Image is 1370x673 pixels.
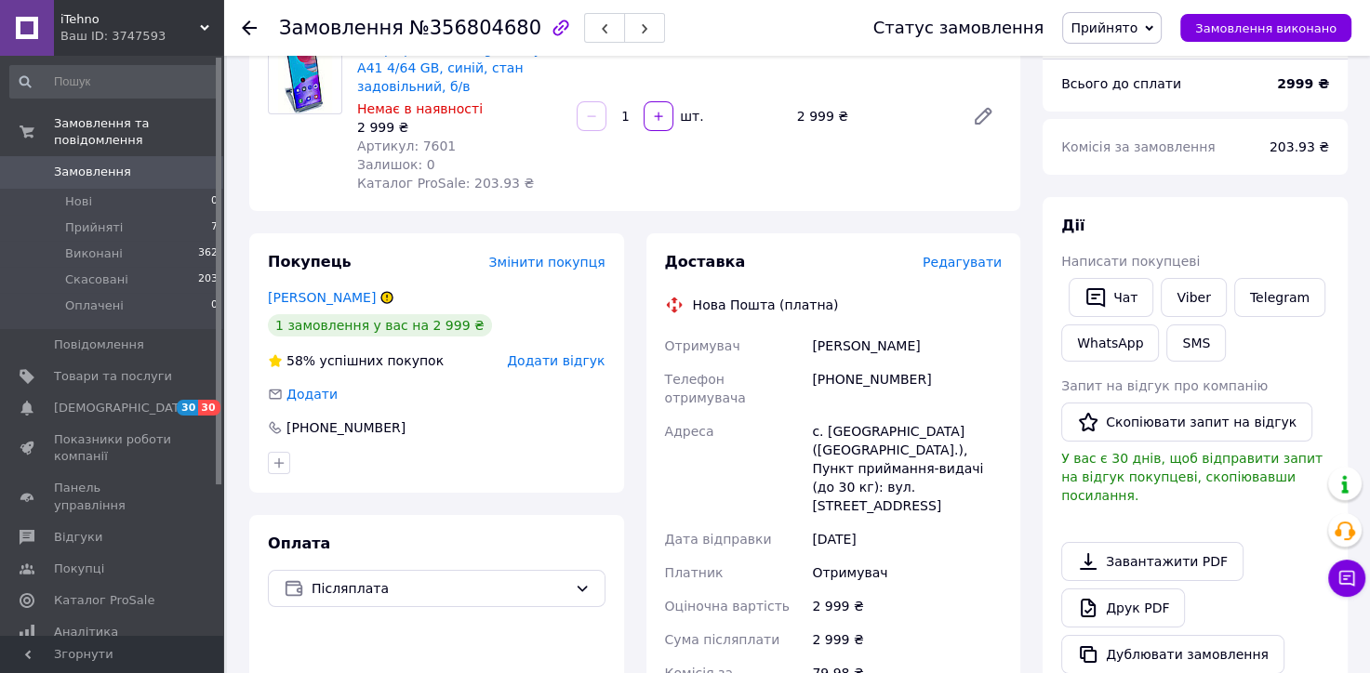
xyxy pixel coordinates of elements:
[790,103,957,129] div: 2 999 ₴
[54,592,154,609] span: Каталог ProSale
[1061,542,1244,581] a: Завантажити PDF
[1161,278,1226,317] a: Viber
[1061,324,1159,362] a: WhatsApp
[286,387,338,402] span: Додати
[1061,451,1323,503] span: У вас є 30 днів, щоб відправити запит на відгук покупцеві, скопіювавши посилання.
[286,353,315,368] span: 58%
[1061,139,1216,154] span: Комісія за замовлення
[211,219,218,236] span: 7
[268,290,376,305] a: [PERSON_NAME]
[211,193,218,210] span: 0
[665,424,714,439] span: Адреса
[1061,76,1181,91] span: Всього до сплати
[1069,278,1153,317] button: Чат
[808,589,1005,623] div: 2 999 ₴
[60,11,200,28] span: iTehno
[54,529,102,546] span: Відгуки
[357,118,562,137] div: 2 999 ₴
[177,400,198,416] span: 30
[54,336,144,353] span: Повідомлення
[65,271,128,288] span: Скасовані
[1061,588,1185,627] a: Друк PDF
[9,65,219,99] input: Пошук
[665,632,780,647] span: Сума післяплати
[964,98,1002,135] a: Редагувати
[489,255,605,270] span: Змінити покупця
[268,534,330,552] span: Оплата
[1180,14,1351,42] button: Замовлення виконано
[1061,254,1200,269] span: Написати покупцеві
[1061,378,1268,393] span: Запит на відгук про компанію
[54,431,172,465] span: Показники роботи компанії
[357,101,483,116] span: Немає в наявності
[279,17,404,39] span: Замовлення
[665,565,724,580] span: Платник
[60,28,223,45] div: Ваш ID: 3747593
[65,219,123,236] span: Прийняті
[1195,21,1337,35] span: Замовлення виконано
[65,193,92,210] span: Нові
[54,480,172,513] span: Панель управління
[1071,20,1137,35] span: Прийнято
[665,599,790,614] span: Оціночна вартість
[285,418,407,437] div: [PHONE_NUMBER]
[357,176,534,191] span: Каталог ProSale: 203.93 ₴
[665,372,746,405] span: Телефон отримувача
[665,253,746,271] span: Доставка
[268,351,444,370] div: успішних покупок
[409,17,541,39] span: №356804680
[357,42,541,94] a: Смартфон Samsung Galaxy A41 4/64 GB, синій, стан задовільний, б/в
[808,623,1005,656] div: 2 999 ₴
[198,245,218,262] span: 362
[808,556,1005,589] div: Отримувач
[198,271,218,288] span: 203
[198,400,219,416] span: 30
[65,245,123,262] span: Виконані
[65,297,124,314] span: Оплачені
[268,314,492,336] div: 1 замовлення у вас на 2 999 ₴
[808,522,1005,556] div: [DATE]
[357,157,435,172] span: Залишок: 0
[1166,324,1226,362] button: SMS
[873,19,1044,37] div: Статус замовлення
[1270,139,1329,154] span: 203.93 ₴
[808,329,1005,363] div: [PERSON_NAME]
[268,253,352,271] span: Покупець
[808,415,1005,522] div: с. [GEOGRAPHIC_DATA] ([GEOGRAPHIC_DATA].), Пункт приймання-видачі (до 30 кг): вул. [STREET_ADDRESS]
[54,624,118,640] span: Аналітика
[665,338,740,353] span: Отримувач
[507,353,605,368] span: Додати відгук
[54,561,104,577] span: Покупці
[1277,76,1329,91] b: 2999 ₴
[688,296,844,314] div: Нова Пошта (платна)
[54,115,223,149] span: Замовлення та повідомлення
[278,41,333,113] img: Смартфон Samsung Galaxy A41 4/64 GB, синій, стан задовільний, б/в
[1234,278,1325,317] a: Telegram
[665,532,772,547] span: Дата відправки
[54,368,172,385] span: Товари та послуги
[242,19,257,37] div: Повернутися назад
[312,578,567,599] span: Післяплата
[1061,402,1312,442] button: Скопіювати запит на відгук
[211,297,218,314] span: 0
[808,363,1005,415] div: [PHONE_NUMBER]
[1061,217,1084,234] span: Дії
[54,400,192,416] span: [DEMOGRAPHIC_DATA]
[54,164,131,180] span: Замовлення
[675,107,705,125] div: шт.
[923,255,1002,270] span: Редагувати
[1328,560,1365,597] button: Чат з покупцем
[357,139,456,153] span: Артикул: 7601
